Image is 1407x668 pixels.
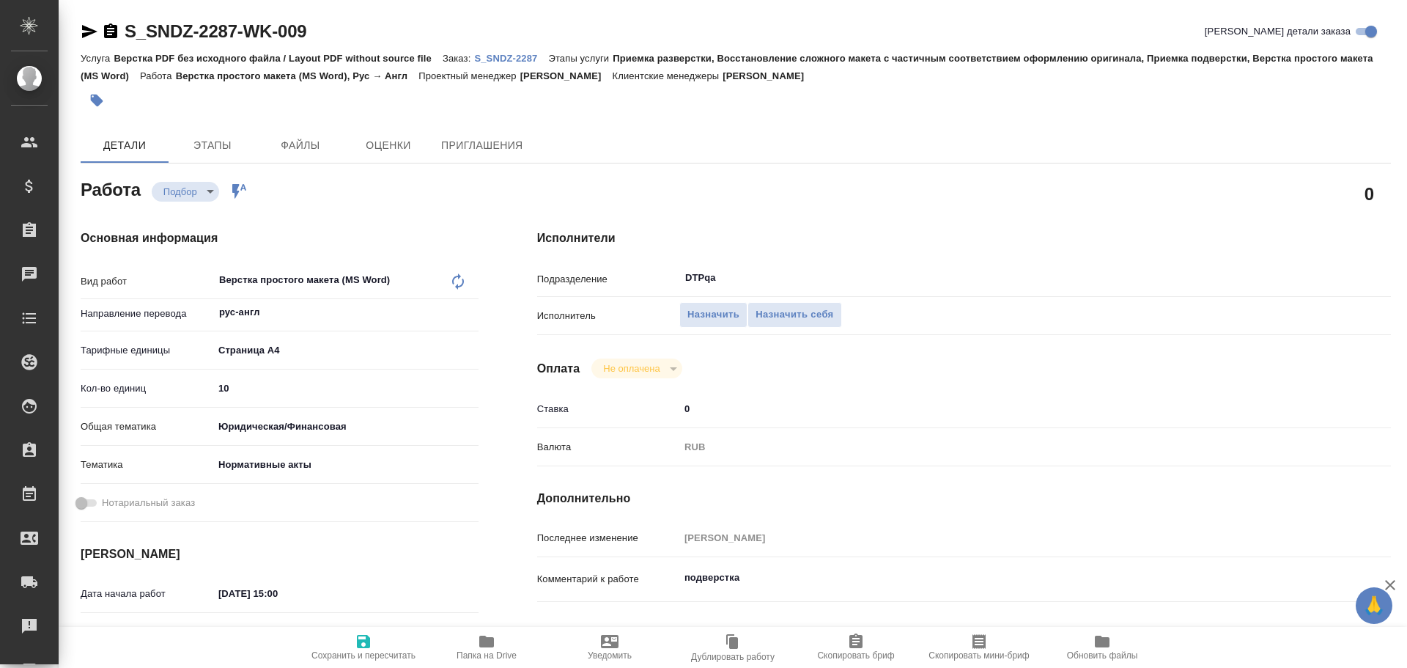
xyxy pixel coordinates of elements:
p: Комментарий к работе [537,572,679,587]
button: Назначить себя [747,302,841,328]
h4: Основная информация [81,230,479,247]
a: S_SNDZ-2287-WK-009 [125,21,306,41]
p: [PERSON_NAME] [520,70,613,81]
p: Тарифные единицы [81,343,213,358]
button: Обновить файлы [1041,627,1164,668]
p: Вид работ [81,274,213,289]
span: Дублировать работу [691,652,775,662]
span: 🙏 [1362,590,1386,621]
p: Верстка простого макета (MS Word), Рус → Англ [176,70,419,81]
span: Детали [89,136,160,155]
span: Файлы [265,136,336,155]
button: Сохранить и пересчитать [302,627,425,668]
p: Этапы услуги [548,53,613,64]
p: Услуга [81,53,114,64]
button: Скопировать мини-бриф [917,627,1041,668]
div: Страница А4 [213,338,479,363]
h2: Работа [81,175,141,202]
a: S_SNDZ-2287 [474,51,548,64]
p: [PERSON_NAME] [723,70,815,81]
span: Назначить себя [756,307,833,323]
input: Пустое поле [213,625,341,646]
input: ✎ Введи что-нибудь [213,378,479,399]
p: Приемка разверстки, Восстановление сложного макета с частичным соответствием оформлению оригинала... [81,53,1373,81]
h4: [PERSON_NAME] [81,546,479,563]
div: RUB [679,435,1320,460]
button: Скопировать бриф [794,627,917,668]
p: Подразделение [537,272,679,287]
span: Обновить файлы [1067,650,1138,661]
textarea: подверстка [679,565,1320,590]
span: Папка на Drive [457,650,517,661]
div: Подбор [152,182,219,202]
span: [PERSON_NAME] детали заказа [1205,24,1351,39]
p: Заказ: [443,53,474,64]
p: Валюта [537,440,679,455]
p: Проектный менеджер [418,70,520,81]
button: Уведомить [548,627,671,668]
h2: 0 [1364,181,1374,206]
h4: Исполнители [537,230,1391,247]
p: Дата начала работ [81,587,213,601]
p: Тематика [81,458,213,472]
button: Дублировать работу [671,627,794,668]
span: Скопировать бриф [817,650,894,661]
div: Нормативные акты [213,452,479,477]
div: Юридическая/Финансовая [213,414,479,439]
span: Скопировать мини-бриф [928,650,1029,661]
button: Скопировать ссылку для ЯМессенджера [81,23,98,40]
textarea: /Clients/Sandoz/Orders/S_SNDZ-2287/DTP/S_SNDZ-2287-WK-009 [679,622,1320,647]
button: Скопировать ссылку [102,23,119,40]
p: S_SNDZ-2287 [474,53,548,64]
p: Исполнитель [537,309,679,323]
span: Оценки [353,136,424,155]
h4: Дополнительно [537,490,1391,507]
button: Подбор [159,186,202,198]
p: Общая тематика [81,419,213,434]
h4: Оплата [537,360,580,378]
button: Open [470,311,473,314]
span: Уведомить [588,650,632,661]
p: Направление перевода [81,307,213,321]
p: Ставка [537,402,679,416]
button: Open [1312,276,1315,279]
button: Назначить [679,302,747,328]
button: Не оплачена [599,362,664,375]
button: Папка на Drive [425,627,548,668]
p: Последнее изменение [537,531,679,546]
button: Добавить тэг [81,84,113,117]
p: Верстка PDF без исходного файла / Layout PDF without source file [114,53,443,64]
p: Кол-во единиц [81,381,213,396]
span: Сохранить и пересчитать [311,650,416,661]
input: ✎ Введи что-нибудь [679,398,1320,419]
span: Этапы [177,136,248,155]
div: Подбор [591,359,682,378]
span: Нотариальный заказ [102,496,195,510]
span: Приглашения [441,136,523,155]
p: Работа [140,70,176,81]
button: 🙏 [1356,587,1392,624]
input: ✎ Введи что-нибудь [213,583,341,604]
p: Клиентские менеджеры [613,70,723,81]
input: Пустое поле [679,527,1320,548]
span: Назначить [687,307,739,323]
